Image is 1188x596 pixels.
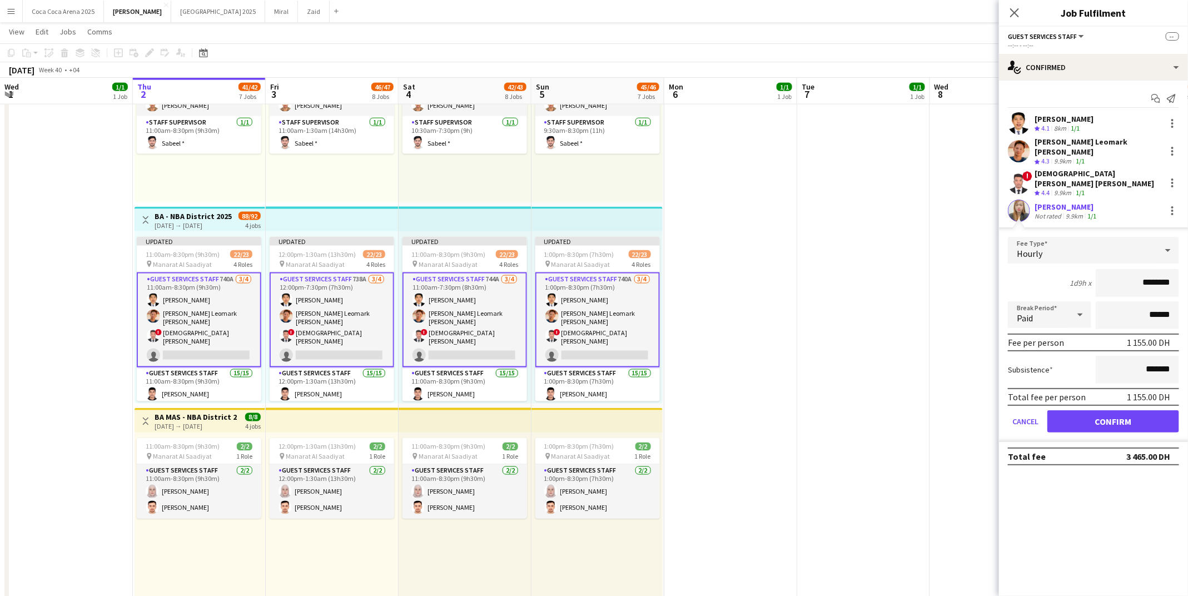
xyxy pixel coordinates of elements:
span: 12:00pm-1:30am (13h30m) (Sat) [279,250,363,259]
span: Comms [87,27,112,37]
span: Manarat Al Saadiyat [419,453,478,461]
div: [PERSON_NAME] Leomark [PERSON_NAME] [1035,137,1161,157]
span: Sat [403,82,415,92]
span: Tue [802,82,814,92]
app-card-role: Guest Services Staff2/211:00am-8:30pm (9h30m)[PERSON_NAME][PERSON_NAME] [402,465,527,519]
span: ! [554,329,560,336]
div: [PERSON_NAME] [1035,202,1098,212]
span: View [9,27,24,37]
button: Coca Coca Arena 2025 [23,1,104,22]
app-job-card: 11:00am-8:30pm (9h30m)2/2 Manarat Al Saadiyat1 RoleGuest Services Staff2/211:00am-8:30pm (9h30m)[... [402,438,527,519]
button: Guest Services Staff [1008,32,1086,41]
a: Jobs [55,24,81,39]
span: 4 Roles [499,260,518,269]
span: 8 [933,88,949,101]
span: 4.3 [1041,157,1050,165]
span: Wed [4,82,19,92]
span: 2/2 [635,443,651,451]
button: Confirm [1047,410,1179,433]
span: 4.1 [1041,124,1050,132]
app-card-role: Staff Supervisor1/19:30am-8:30pm (11h)Sabeel * [535,116,660,154]
span: 2/2 [237,443,252,451]
span: 3 [269,88,279,101]
app-job-card: Updated1:00pm-8:30pm (7h30m)22/23 Manarat Al Saadiyat4 RolesGuest Services Staff740A3/41:00pm-8:3... [535,237,660,401]
div: Updated [270,237,394,246]
span: -- [1166,32,1179,41]
span: 45/46 [637,83,659,91]
div: Total fee [1008,451,1046,462]
div: 1d9h x [1070,278,1091,288]
span: Jobs [59,27,76,37]
app-card-role: Guest Services Staff740A3/41:00pm-8:30pm (7h30m)[PERSON_NAME][PERSON_NAME] Leomark [PERSON_NAME]!... [535,272,660,367]
span: Manarat Al Saadiyat [286,260,345,269]
div: Updated [535,237,660,246]
span: 1 Role [635,453,651,461]
span: 4 [401,88,415,101]
app-skills-label: 1/1 [1076,188,1085,197]
span: Fri [270,82,279,92]
a: View [4,24,29,39]
span: 5 [534,88,549,101]
app-card-role: Staff Supervisor1/111:00am-8:30pm (9h30m)Sabeel * [137,116,261,154]
div: Updated [402,237,527,246]
div: 8km [1052,124,1068,133]
app-job-card: Updated11:00am-8:30pm (9h30m)22/23 Manarat Al Saadiyat4 RolesGuest Services Staff740A3/411:00am-8... [137,237,261,401]
span: 11:00am-8:30pm (9h30m) [411,443,485,451]
span: 1/1 [777,83,792,91]
app-skills-label: 1/1 [1087,212,1096,220]
span: ! [155,329,162,336]
span: 4 Roles [632,260,651,269]
div: 7 Jobs [239,92,260,101]
button: Cancel [1008,410,1043,433]
app-job-card: 12:00pm-1:30am (13h30m) (Sat)2/2 Manarat Al Saadiyat1 RoleGuest Services Staff2/212:00pm-1:30am (... [270,438,394,519]
button: [PERSON_NAME] [104,1,171,22]
app-job-card: 1:00pm-8:30pm (7h30m)2/2 Manarat Al Saadiyat1 RoleGuest Services Staff2/21:00pm-8:30pm (7h30m)[PE... [535,438,660,519]
span: ! [421,329,428,336]
span: 12:00pm-1:30am (13h30m) (Sat) [279,443,370,451]
span: 4 Roles [233,260,252,269]
span: 88/92 [238,212,261,220]
app-card-role: Staff Supervisor1/111:00am-1:30am (14h30m)Sabeel * [270,116,394,154]
span: 22/23 [230,250,252,259]
button: Miral [265,1,298,22]
span: 1/1 [909,83,925,91]
span: ! [1022,171,1032,181]
span: 6 [667,88,683,101]
span: 22/23 [629,250,651,259]
button: Zaid [298,1,330,22]
div: [DEMOGRAPHIC_DATA][PERSON_NAME] [PERSON_NAME] [1035,168,1161,188]
span: ! [288,329,295,336]
app-skills-label: 1/1 [1076,157,1085,165]
div: 9.9km [1063,212,1085,220]
div: Updated [137,237,261,246]
app-job-card: Updated12:00pm-1:30am (13h30m) (Sat)22/23 Manarat Al Saadiyat4 RolesGuest Services Staff738A3/412... [270,237,394,401]
span: 4 Roles [366,260,385,269]
span: 1:00pm-8:30pm (7h30m) [544,250,614,259]
div: 3 465.00 DH [1126,451,1170,462]
span: Hourly [1017,248,1042,259]
span: Thu [137,82,151,92]
div: --:-- - --:-- [1008,41,1179,49]
span: 2 [136,88,151,101]
div: Updated11:00am-8:30pm (9h30m)22/23 Manarat Al Saadiyat4 RolesGuest Services Staff744A3/411:00am-7... [402,237,527,401]
div: 1 Job [113,92,127,101]
app-job-card: 11:00am-8:30pm (9h30m)2/2 Manarat Al Saadiyat1 RoleGuest Services Staff2/211:00am-8:30pm (9h30m)[... [137,438,261,519]
span: 1/1 [112,83,128,91]
div: 9.9km [1052,188,1073,198]
div: 1 Job [777,92,792,101]
span: Sun [536,82,549,92]
div: 7 Jobs [638,92,659,101]
span: Mon [669,82,683,92]
label: Subsistence [1008,365,1053,375]
div: +04 [69,66,79,74]
app-skills-label: 1/1 [1071,124,1080,132]
h3: BA MAS - NBA District 2025 [155,413,237,423]
span: 11:00am-8:30pm (9h30m) [411,250,485,259]
div: 1 Job [910,92,924,101]
h3: BA - NBA District 2025 [155,211,232,221]
span: 2/2 [370,443,385,451]
div: 9.9km [1052,157,1073,166]
span: 1 Role [369,453,385,461]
